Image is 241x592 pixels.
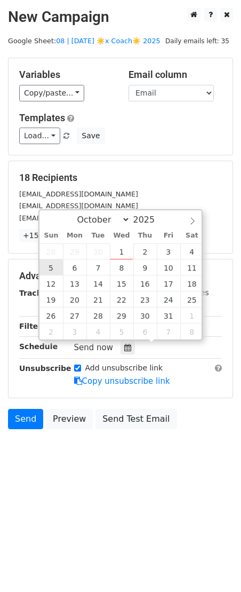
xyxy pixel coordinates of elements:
[46,409,93,429] a: Preview
[180,243,204,259] span: October 4, 2025
[63,323,86,340] span: November 3, 2025
[133,243,157,259] span: October 2, 2025
[95,409,176,429] a: Send Test Email
[180,291,204,307] span: October 25, 2025
[180,259,204,275] span: October 11, 2025
[130,215,168,225] input: Year
[39,232,63,239] span: Sun
[19,229,64,242] a: +15 more
[39,307,63,323] span: October 26, 2025
[162,35,233,47] span: Daily emails left: 35
[19,190,138,198] small: [EMAIL_ADDRESS][DOMAIN_NAME]
[86,307,110,323] span: October 28, 2025
[39,275,63,291] span: October 12, 2025
[63,307,86,323] span: October 27, 2025
[39,259,63,275] span: October 5, 2025
[19,202,138,210] small: [EMAIL_ADDRESS][DOMAIN_NAME]
[19,342,58,351] strong: Schedule
[157,291,180,307] span: October 24, 2025
[157,259,180,275] span: October 10, 2025
[8,8,233,26] h2: New Campaign
[86,232,110,239] span: Tue
[19,85,84,101] a: Copy/paste...
[63,243,86,259] span: September 29, 2025
[133,307,157,323] span: October 30, 2025
[19,112,65,123] a: Templates
[19,172,222,184] h5: 18 Recipients
[133,259,157,275] span: October 9, 2025
[19,69,113,81] h5: Variables
[86,259,110,275] span: October 7, 2025
[56,37,160,45] a: 08 | [DATE] ☀️x Coach☀️ 2025
[110,307,133,323] span: October 29, 2025
[19,270,222,282] h5: Advanced
[77,128,105,144] button: Save
[39,323,63,340] span: November 2, 2025
[8,37,160,45] small: Google Sheet:
[180,275,204,291] span: October 18, 2025
[86,275,110,291] span: October 14, 2025
[86,323,110,340] span: November 4, 2025
[86,243,110,259] span: September 30, 2025
[39,291,63,307] span: October 19, 2025
[188,541,241,592] iframe: Chat Widget
[157,275,180,291] span: October 17, 2025
[8,409,43,429] a: Send
[162,37,233,45] a: Daily emails left: 35
[133,291,157,307] span: October 23, 2025
[133,275,157,291] span: October 16, 2025
[157,243,180,259] span: October 3, 2025
[19,364,71,373] strong: Unsubscribe
[110,323,133,340] span: November 5, 2025
[133,232,157,239] span: Thu
[63,232,86,239] span: Mon
[63,259,86,275] span: October 6, 2025
[110,275,133,291] span: October 15, 2025
[19,214,138,222] small: [EMAIL_ADDRESS][DOMAIN_NAME]
[19,322,46,330] strong: Filters
[110,243,133,259] span: October 1, 2025
[110,232,133,239] span: Wed
[180,323,204,340] span: November 8, 2025
[19,128,60,144] a: Load...
[63,291,86,307] span: October 20, 2025
[19,289,55,297] strong: Tracking
[133,323,157,340] span: November 6, 2025
[74,343,114,352] span: Send now
[63,275,86,291] span: October 13, 2025
[85,362,163,374] label: Add unsubscribe link
[180,307,204,323] span: November 1, 2025
[157,307,180,323] span: October 31, 2025
[128,69,222,81] h5: Email column
[110,291,133,307] span: October 22, 2025
[157,323,180,340] span: November 7, 2025
[167,287,208,298] label: UTM Codes
[110,259,133,275] span: October 8, 2025
[180,232,204,239] span: Sat
[74,376,170,386] a: Copy unsubscribe link
[86,291,110,307] span: October 21, 2025
[157,232,180,239] span: Fri
[39,243,63,259] span: September 28, 2025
